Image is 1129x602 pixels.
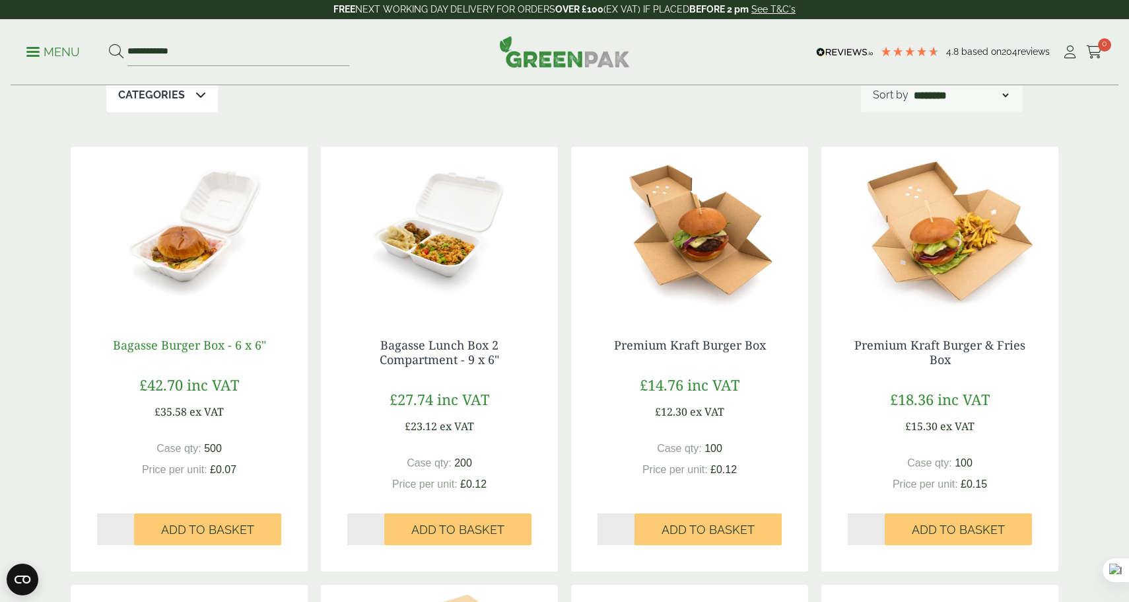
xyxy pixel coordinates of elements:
[1062,46,1078,59] i: My Account
[893,478,958,490] span: Price per unit:
[690,404,724,419] span: ex VAT
[704,443,722,454] span: 100
[940,419,975,433] span: ex VAT
[405,419,437,433] span: £23.12
[911,87,1011,103] select: Shop order
[571,147,808,312] img: GP2520075 Premium Kraft Burger Box with Burger
[321,147,558,312] img: 2320028AA Bagasse lunch box 2 compartment open with food
[912,523,1005,537] span: Add to Basket
[1002,46,1017,57] span: 204
[380,337,499,367] a: Bagasse Lunch Box 2 Compartment - 9 x 6"
[118,87,185,103] p: Categories
[662,523,755,537] span: Add to Basket
[142,464,207,475] span: Price per unit:
[204,443,222,454] span: 500
[154,404,187,419] span: £35.58
[411,523,504,537] span: Add to Basket
[816,48,873,57] img: REVIEWS.io
[390,389,433,409] span: £27.74
[460,478,487,490] span: £0.12
[885,513,1032,545] button: Add to Basket
[880,46,940,57] div: 4.79 Stars
[687,375,739,395] span: inc VAT
[333,4,355,15] strong: FREE
[938,389,990,409] span: inc VAT
[189,404,224,419] span: ex VAT
[955,457,973,469] span: 100
[946,46,961,57] span: 4.8
[655,404,687,419] span: £12.30
[854,337,1025,367] a: Premium Kraft Burger & Fries Box
[113,337,266,353] a: Bagasse Burger Box - 6 x 6"
[905,419,938,433] span: £15.30
[161,523,254,537] span: Add to Basket
[634,513,782,545] button: Add to Basket
[961,46,1002,57] span: Based on
[71,147,308,312] img: 2420009 Bagasse Burger Box open with food
[1086,42,1103,62] a: 0
[1098,38,1111,52] span: 0
[26,44,80,57] a: Menu
[890,389,934,409] span: £18.36
[437,389,489,409] span: inc VAT
[392,478,458,490] span: Price per unit:
[499,36,630,67] img: GreenPak Supplies
[187,375,239,395] span: inc VAT
[961,478,987,490] span: £0.15
[139,375,183,395] span: £42.70
[555,4,603,15] strong: OVER £100
[907,457,952,469] span: Case qty:
[7,564,38,595] button: Open CMP widget
[710,464,737,475] span: £0.12
[384,513,531,545] button: Add to Basket
[407,457,452,469] span: Case qty:
[454,457,472,469] span: 200
[210,464,236,475] span: £0.07
[873,87,908,103] p: Sort by
[26,44,80,60] p: Menu
[657,443,702,454] span: Case qty:
[821,147,1058,312] img: GP2520076-EDITED-Premium-Kraft-Burger-and-Fries-box-with-Burger-and-Fries
[642,464,708,475] span: Price per unit:
[134,513,281,545] button: Add to Basket
[689,4,749,15] strong: BEFORE 2 pm
[440,419,474,433] span: ex VAT
[1086,46,1103,59] i: Cart
[1017,46,1050,57] span: reviews
[640,375,683,395] span: £14.76
[156,443,201,454] span: Case qty:
[614,337,766,353] a: Premium Kraft Burger Box
[751,4,796,15] a: See T&C's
